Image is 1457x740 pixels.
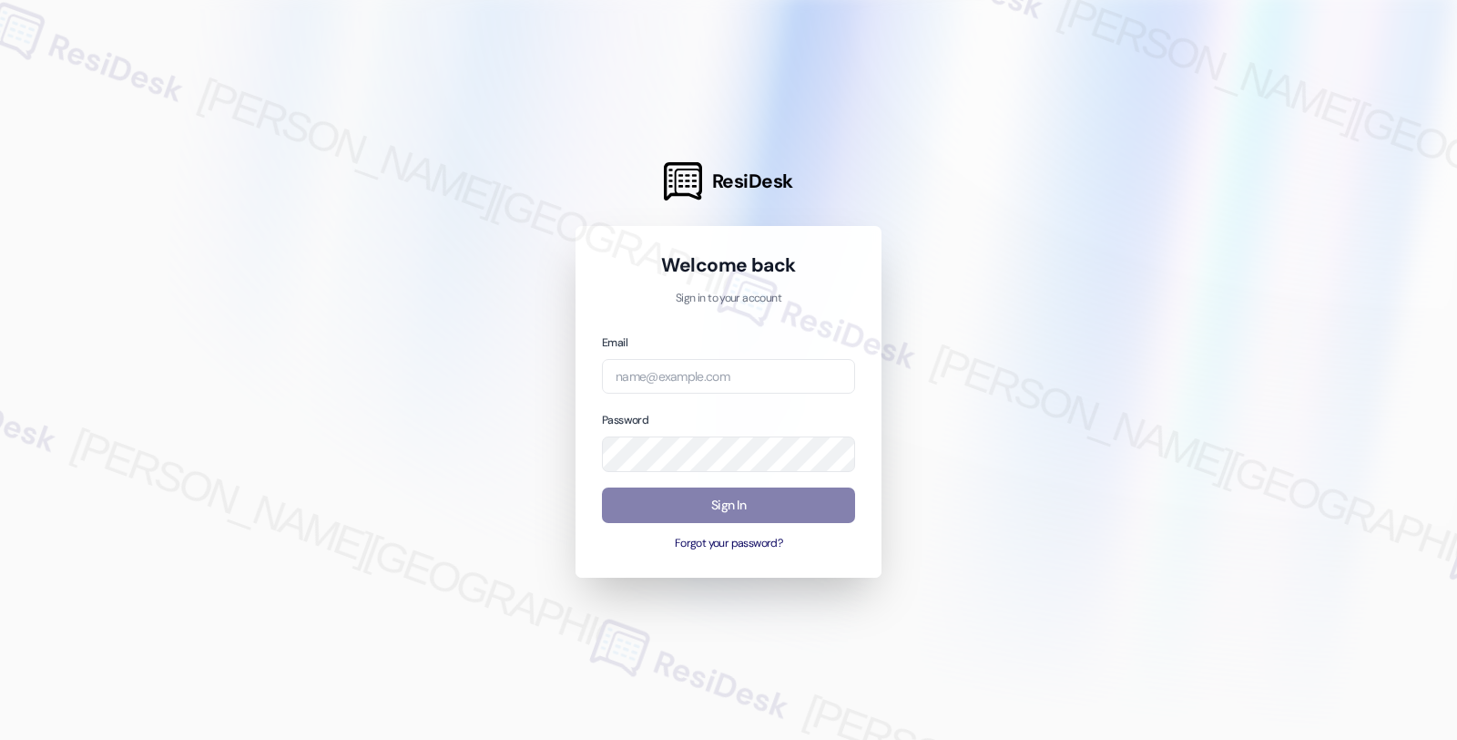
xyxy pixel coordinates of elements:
[602,291,855,307] p: Sign in to your account
[602,252,855,278] h1: Welcome back
[712,169,793,194] span: ResiDesk
[602,335,627,350] label: Email
[602,488,855,523] button: Sign In
[664,162,702,200] img: ResiDesk Logo
[602,413,648,427] label: Password
[602,536,855,552] button: Forgot your password?
[602,359,855,395] input: name@example.com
